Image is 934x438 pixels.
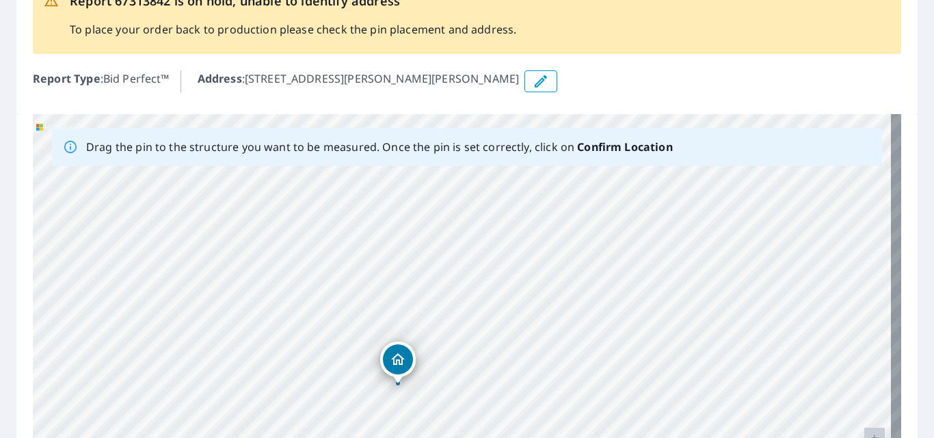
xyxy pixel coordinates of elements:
[33,71,101,86] b: Report Type
[33,70,170,92] p: : Bid Perfect™
[577,139,672,154] b: Confirm Location
[70,21,516,38] p: To place your order back to production please check the pin placement and address.
[198,70,520,92] p: : [STREET_ADDRESS][PERSON_NAME][PERSON_NAME]
[198,71,242,86] b: Address
[86,139,673,155] p: Drag the pin to the structure you want to be measured. Once the pin is set correctly, click on
[380,342,416,384] div: Dropped pin, building 1, Residential property, 117 Kennedy Dr Gretna, LA 70053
